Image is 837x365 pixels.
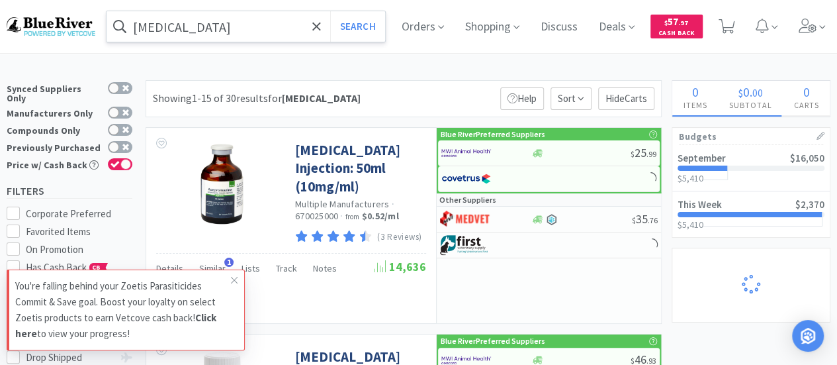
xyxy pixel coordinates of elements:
a: This Week$2,370$5,410 [672,191,830,237]
a: Multiple Manufacturers [295,198,390,210]
div: Synced Suppliers Only [7,82,101,103]
img: 77fca1acd8b6420a9015268ca798ef17_1.png [441,169,491,189]
div: Compounds Only [7,124,101,135]
span: Lists [242,262,260,274]
span: Similar [199,262,226,274]
span: from [345,212,360,221]
span: Details [156,262,183,274]
span: 14,636 [374,259,426,274]
span: $ [664,19,668,27]
strong: [MEDICAL_DATA] [282,91,361,105]
h2: This Week [678,199,722,209]
p: Help [500,87,544,110]
h4: Subtotal [718,99,783,111]
a: September$16,050$5,410 [672,145,830,191]
span: · [392,198,394,210]
span: $ [632,215,636,225]
h2: September [678,153,726,163]
h1: Budgets [679,128,823,145]
p: Blue River Preferred Suppliers [441,128,545,140]
button: Search [330,11,385,42]
h4: Items [672,99,718,111]
h4: Carts [783,99,830,111]
div: Showing 1-15 of 30 results [153,90,361,107]
span: for [268,91,361,105]
span: . 76 [648,215,658,225]
h5: Filters [7,183,132,199]
div: Open Intercom Messenger [792,320,824,352]
div: Manufacturers Only [7,107,101,118]
p: Hide Carts [598,87,654,110]
span: · [340,210,343,222]
a: $57.97Cash Back [650,9,703,44]
span: Notes [313,262,337,274]
img: 67d67680309e4a0bb49a5ff0391dcc42_6.png [440,235,490,255]
span: . 99 [646,149,656,159]
span: . 97 [678,19,688,27]
img: b17b0d86f29542b49a2f66beb9ff811a.png [7,17,95,35]
span: 35 [632,211,658,227]
span: 0 [692,83,699,100]
div: Corporate Preferred [26,206,133,222]
span: $16,050 [790,152,824,164]
span: $ [738,86,743,99]
span: 670025000 [295,210,338,222]
span: 00 [752,86,763,99]
span: 25 [631,145,656,160]
span: Sort [551,87,592,110]
p: Blue River Preferred Suppliers [441,335,545,347]
p: You're falling behind your Zoetis Parasiticides Commit & Save goal. Boost your loyalty on select ... [15,278,231,342]
span: CB [90,264,103,272]
img: bdd3c0f4347043b9a893056ed883a29a_120.png [440,209,490,229]
span: Track [276,262,297,274]
input: Search by item, sku, manufacturer, ingredient, size... [107,11,385,42]
span: 0 [803,83,810,100]
div: Previously Purchased [7,141,101,152]
span: $ [631,149,635,159]
span: Cash Back [658,30,695,38]
span: 57 [664,15,688,28]
div: . [718,85,783,99]
p: (3 Reviews) [377,231,422,244]
span: 1 [224,258,234,267]
span: $5,410 [678,172,703,184]
strong: $0.52 / ml [362,210,399,222]
img: f6b2451649754179b5b4e0c70c3f7cb0_2.png [441,143,491,163]
a: [MEDICAL_DATA] Injection: 50ml (10mg/ml) [295,141,423,195]
a: Discuss [535,21,583,33]
p: Other Suppliers [439,193,496,206]
div: On Promotion [26,242,133,258]
div: Price w/ Cash Back [7,158,101,170]
span: $5,410 [678,219,703,231]
span: Has Cash Back [26,261,109,274]
img: e282a82261d3481080ddf0bd086128fc_374448.jpg [179,141,265,227]
div: Favorited Items [26,224,133,240]
span: 0 [743,83,750,100]
span: $2,370 [795,198,824,211]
